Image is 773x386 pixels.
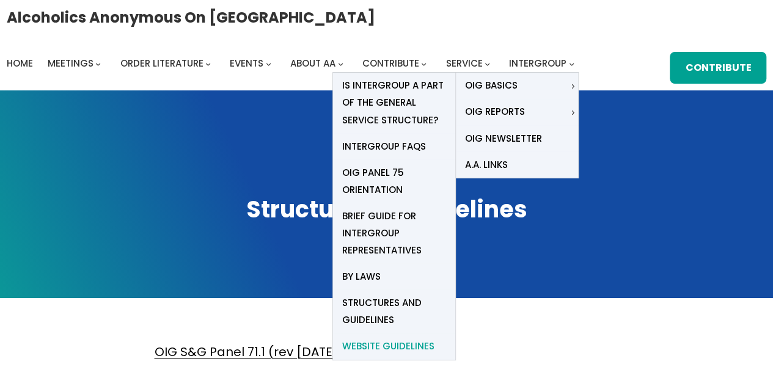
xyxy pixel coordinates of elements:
a: Meetings [48,55,93,72]
span: OIG Basics [465,77,518,94]
span: About AA [290,57,335,70]
a: Alcoholics Anonymous on [GEOGRAPHIC_DATA] [7,4,375,31]
button: OIG Basics submenu [570,83,576,89]
span: OIG Newsletter [465,130,542,147]
a: Service [445,55,482,72]
button: Contribute submenu [421,60,427,66]
span: Website Guidelines [342,338,434,355]
a: A.A. Links [456,151,578,178]
span: Intergroup [509,57,566,70]
button: About AA submenu [338,60,343,66]
span: By Laws [342,268,381,285]
h1: Structures & Guidelines [12,194,761,225]
span: Brief Guide for Intergroup Representatives [342,208,446,259]
span: Events [230,57,263,70]
span: OIG Reports [465,103,525,120]
a: OIG Panel 75 Orientation [333,159,455,203]
a: OIG Newsletter [456,125,578,151]
a: By Laws [333,263,455,289]
button: OIG Reports submenu [570,109,576,115]
a: Intergroup FAQs [333,133,455,159]
a: About AA [290,55,335,72]
button: Order Literature submenu [205,60,211,66]
a: Events [230,55,263,72]
span: Contribute [362,57,419,70]
span: Home [7,57,33,70]
span: OIG Panel 75 Orientation [342,164,446,198]
a: Website Guidelines [333,333,455,359]
a: OIG Basics [456,73,568,99]
span: A.A. Links [465,156,508,173]
span: Structures and Guidelines [342,294,446,329]
a: Intergroup [509,55,566,72]
button: Service submenu [485,60,490,66]
a: Brief Guide for Intergroup Representatives [333,203,455,263]
nav: Intergroup [7,55,579,72]
span: Order Literature [120,57,203,70]
span: Intergroup FAQs [342,138,426,155]
a: Contribute [670,52,766,84]
a: OIG S&G Panel 71.1 (rev [DATE]) [155,343,343,360]
span: Meetings [48,57,93,70]
a: Home [7,55,33,72]
button: Meetings submenu [95,60,101,66]
a: Structures and Guidelines [333,289,455,333]
button: Events submenu [266,60,271,66]
span: Is Intergroup a part of the General Service Structure? [342,77,446,128]
button: Intergroup submenu [569,60,574,66]
span: Service [445,57,482,70]
a: Is Intergroup a part of the General Service Structure? [333,73,455,133]
a: Contribute [362,55,419,72]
